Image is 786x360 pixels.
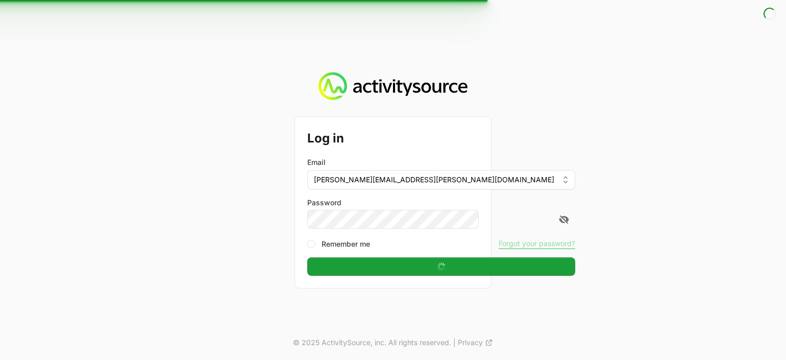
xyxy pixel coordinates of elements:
img: Activity Source [318,72,467,101]
a: Privacy [458,338,493,348]
h2: Log in [307,129,575,148]
label: Remember me [322,239,370,249]
label: Email [307,157,326,167]
button: [PERSON_NAME][EMAIL_ADDRESS][PERSON_NAME][DOMAIN_NAME] [307,170,575,189]
label: Password [307,198,575,208]
span: [PERSON_NAME][EMAIL_ADDRESS][PERSON_NAME][DOMAIN_NAME] [314,175,554,185]
span: | [453,338,456,348]
p: © 2025 ActivitySource, inc. All rights reserved. [293,338,451,348]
